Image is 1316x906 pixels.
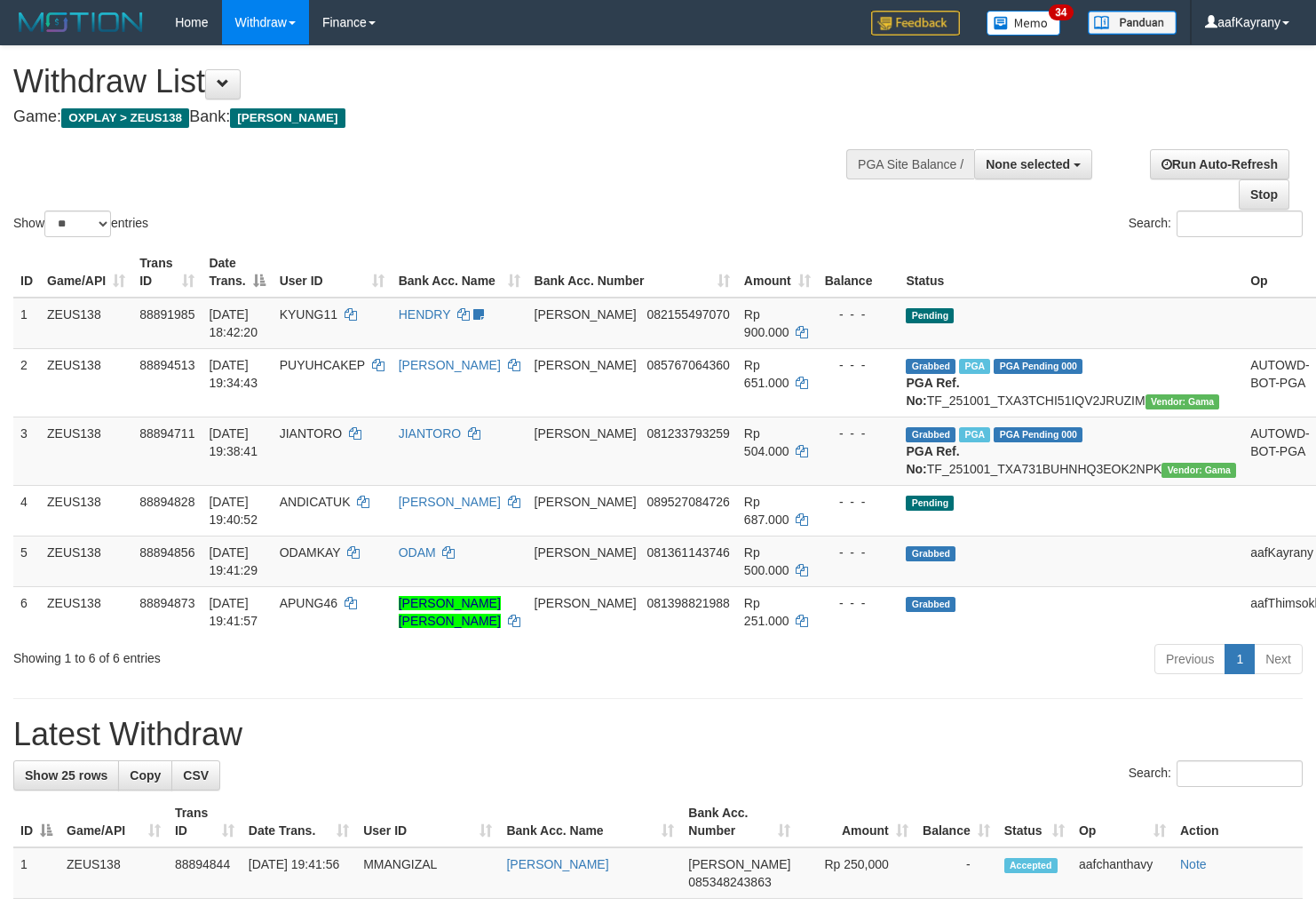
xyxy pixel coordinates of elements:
[40,485,132,536] td: ZEUS138
[13,108,860,126] h4: Game: Bank:
[825,425,892,442] div: - - -
[1088,11,1177,35] img: panduan.png
[825,306,892,323] div: - - -
[499,797,681,847] th: Bank Acc. Name: activate to sort column ascending
[646,596,729,610] span: Copy 081398821988 to clipboard
[994,427,1082,442] span: PGA Pending
[209,495,258,527] span: [DATE] 19:40:52
[906,376,959,408] b: PGA Ref. No:
[280,426,343,441] span: JIANTORO
[230,108,345,128] span: [PERSON_NAME]
[744,426,789,458] span: Rp 504.000
[171,760,220,791] a: CSV
[797,847,915,899] td: Rp 250,000
[997,797,1072,847] th: Status: activate to sort column ascending
[399,307,451,322] a: HENDRY
[535,545,637,560] span: [PERSON_NAME]
[986,157,1070,171] span: None selected
[535,358,637,372] span: [PERSON_NAME]
[13,536,40,586] td: 5
[744,495,789,527] span: Rp 687.000
[40,417,132,485] td: ZEUS138
[209,596,258,628] span: [DATE] 19:41:57
[1177,211,1303,237] input: Search:
[168,847,242,899] td: 88894844
[44,211,111,237] select: Showentries
[825,594,892,612] div: - - -
[646,358,729,372] span: Copy 085767064360 to clipboard
[646,495,729,509] span: Copy 089527084726 to clipboard
[906,496,954,511] span: Pending
[280,596,337,610] span: APUNG46
[899,247,1243,298] th: Status
[40,247,132,298] th: Game/API: activate to sort column ascending
[13,642,535,667] div: Showing 1 to 6 of 6 entries
[356,847,499,899] td: MMANGIZAL
[168,797,242,847] th: Trans ID: activate to sort column ascending
[871,11,960,36] img: Feedback.jpg
[825,356,892,374] div: - - -
[13,797,59,847] th: ID: activate to sort column descending
[209,358,258,390] span: [DATE] 19:34:43
[399,426,462,441] a: JIANTORO
[399,495,501,509] a: [PERSON_NAME]
[356,797,499,847] th: User ID: activate to sort column ascending
[40,586,132,637] td: ZEUS138
[646,545,729,560] span: Copy 081361143746 to clipboard
[61,108,189,128] span: OXPLAY > ZEUS138
[1239,179,1289,210] a: Stop
[1004,858,1058,873] span: Accepted
[13,211,148,237] label: Show entries
[118,760,172,791] a: Copy
[280,545,341,560] span: ODAMKAY
[1173,797,1303,847] th: Action
[13,247,40,298] th: ID
[1072,797,1173,847] th: Op: activate to sort column ascending
[906,308,954,323] span: Pending
[13,847,59,899] td: 1
[688,857,790,871] span: [PERSON_NAME]
[209,426,258,458] span: [DATE] 19:38:41
[797,797,915,847] th: Amount: activate to sort column ascending
[209,545,258,577] span: [DATE] 19:41:29
[242,847,356,899] td: [DATE] 19:41:56
[535,596,637,610] span: [PERSON_NAME]
[13,485,40,536] td: 4
[59,797,168,847] th: Game/API: activate to sort column ascending
[1146,394,1220,409] span: Vendor URL: https://trx31.1velocity.biz
[506,857,608,871] a: [PERSON_NAME]
[139,495,194,509] span: 88894828
[688,875,771,889] span: Copy 085348243863 to clipboard
[40,348,132,417] td: ZEUS138
[13,298,40,349] td: 1
[399,596,501,628] a: [PERSON_NAME] [PERSON_NAME]
[1225,644,1255,674] a: 1
[1180,857,1207,871] a: Note
[40,536,132,586] td: ZEUS138
[906,546,955,561] span: Grabbed
[744,545,789,577] span: Rp 500.000
[13,9,148,36] img: MOTION_logo.png
[280,358,365,372] span: PUYUHCAKEP
[744,596,789,628] span: Rp 251.000
[987,11,1061,36] img: Button%20Memo.svg
[846,149,974,179] div: PGA Site Balance /
[202,247,272,298] th: Date Trans.: activate to sort column descending
[825,493,892,511] div: - - -
[132,247,202,298] th: Trans ID: activate to sort column ascending
[737,247,818,298] th: Amount: activate to sort column ascending
[392,247,527,298] th: Bank Acc. Name: activate to sort column ascending
[906,427,955,442] span: Grabbed
[399,545,436,560] a: ODAM
[280,307,337,322] span: KYUNG11
[13,348,40,417] td: 2
[1154,644,1225,674] a: Previous
[40,298,132,349] td: ZEUS138
[59,847,168,899] td: ZEUS138
[535,495,637,509] span: [PERSON_NAME]
[1254,644,1303,674] a: Next
[825,544,892,561] div: - - -
[13,586,40,637] td: 6
[25,768,107,783] span: Show 25 rows
[1129,760,1303,787] label: Search:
